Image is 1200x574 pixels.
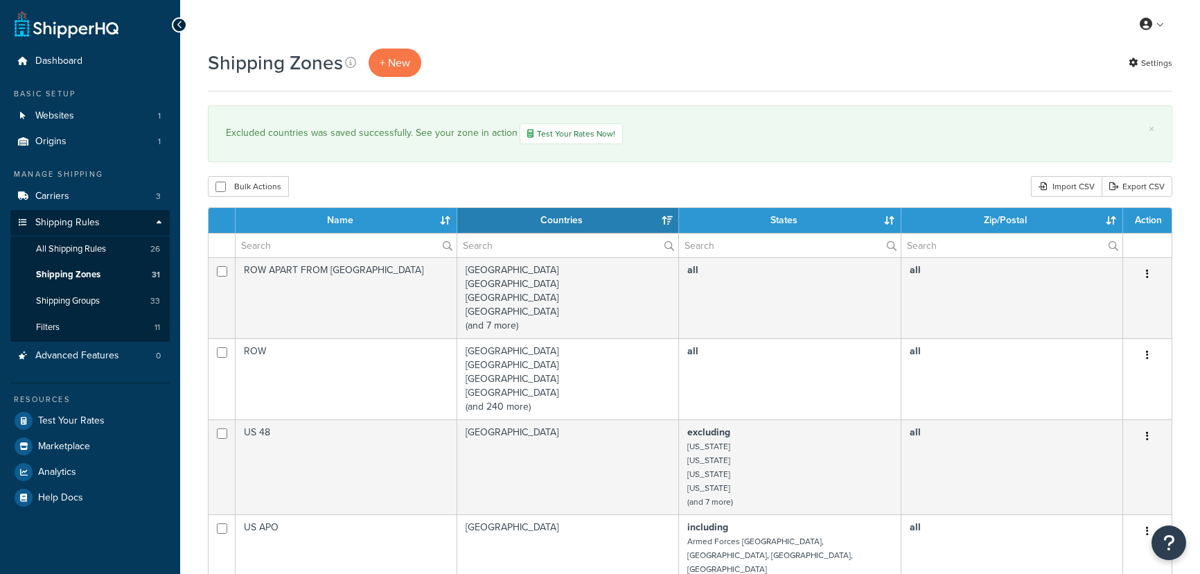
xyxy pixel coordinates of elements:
[520,123,623,144] a: Test Your Rates Now!
[901,208,1123,233] th: Zip/Postal: activate to sort column ascending
[1123,208,1172,233] th: Action
[10,343,170,369] a: Advanced Features 0
[10,288,170,314] li: Shipping Groups
[910,344,921,358] b: all
[679,208,901,233] th: States: activate to sort column ascending
[10,129,170,155] li: Origins
[1129,53,1172,73] a: Settings
[35,350,119,362] span: Advanced Features
[155,322,160,333] span: 11
[457,419,679,514] td: [GEOGRAPHIC_DATA]
[35,110,74,122] span: Websites
[10,343,170,369] li: Advanced Features
[36,295,100,307] span: Shipping Groups
[457,234,678,257] input: Search
[457,257,679,338] td: [GEOGRAPHIC_DATA] [GEOGRAPHIC_DATA] [GEOGRAPHIC_DATA] [GEOGRAPHIC_DATA] (and 7 more)
[35,136,67,148] span: Origins
[35,55,82,67] span: Dashboard
[152,269,160,281] span: 31
[10,129,170,155] a: Origins 1
[10,184,170,209] a: Carriers 3
[150,295,160,307] span: 33
[457,208,679,233] th: Countries: activate to sort column ascending
[687,344,698,358] b: all
[35,191,69,202] span: Carriers
[38,492,83,504] span: Help Docs
[236,234,457,257] input: Search
[208,176,289,197] button: Bulk Actions
[236,419,457,514] td: US 48
[10,460,170,485] a: Analytics
[10,168,170,180] div: Manage Shipping
[1031,176,1102,197] div: Import CSV
[156,350,161,362] span: 0
[687,454,730,467] small: [US_STATE]
[36,322,60,333] span: Filters
[38,415,105,427] span: Test Your Rates
[687,440,730,453] small: [US_STATE]
[369,49,421,77] a: + New
[910,263,921,277] b: all
[158,110,161,122] span: 1
[687,263,698,277] b: all
[10,315,170,340] li: Filters
[236,338,457,419] td: ROW
[10,88,170,100] div: Basic Setup
[1152,525,1186,560] button: Open Resource Center
[687,425,730,440] b: excluding
[10,210,170,236] a: Shipping Rules
[10,485,170,510] a: Help Docs
[236,257,457,338] td: ROW APART FROM [GEOGRAPHIC_DATA]
[687,468,730,480] small: [US_STATE]
[10,394,170,406] div: Resources
[1102,176,1172,197] a: Export CSV
[10,408,170,433] a: Test Your Rates
[38,467,76,478] span: Analytics
[236,208,457,233] th: Name: activate to sort column ascending
[38,441,90,453] span: Marketplace
[901,234,1122,257] input: Search
[10,434,170,459] a: Marketplace
[10,49,170,74] a: Dashboard
[10,236,170,262] li: All Shipping Rules
[15,10,118,38] a: ShipperHQ Home
[10,315,170,340] a: Filters 11
[10,236,170,262] a: All Shipping Rules 26
[10,103,170,129] a: Websites 1
[36,269,100,281] span: Shipping Zones
[156,191,161,202] span: 3
[10,262,170,288] li: Shipping Zones
[457,338,679,419] td: [GEOGRAPHIC_DATA] [GEOGRAPHIC_DATA] [GEOGRAPHIC_DATA] [GEOGRAPHIC_DATA] (and 240 more)
[380,55,410,71] span: + New
[687,482,730,494] small: [US_STATE]
[36,243,106,255] span: All Shipping Rules
[10,288,170,314] a: Shipping Groups 33
[910,425,921,440] b: all
[150,243,160,255] span: 26
[1149,123,1154,134] a: ×
[10,210,170,342] li: Shipping Rules
[679,234,900,257] input: Search
[35,217,100,229] span: Shipping Rules
[10,262,170,288] a: Shipping Zones 31
[158,136,161,148] span: 1
[10,103,170,129] li: Websites
[10,184,170,209] li: Carriers
[910,520,921,534] b: all
[687,496,733,508] small: (and 7 more)
[687,520,728,534] b: including
[208,49,343,76] h1: Shipping Zones
[226,123,1154,144] div: Excluded countries was saved successfully. See your zone in action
